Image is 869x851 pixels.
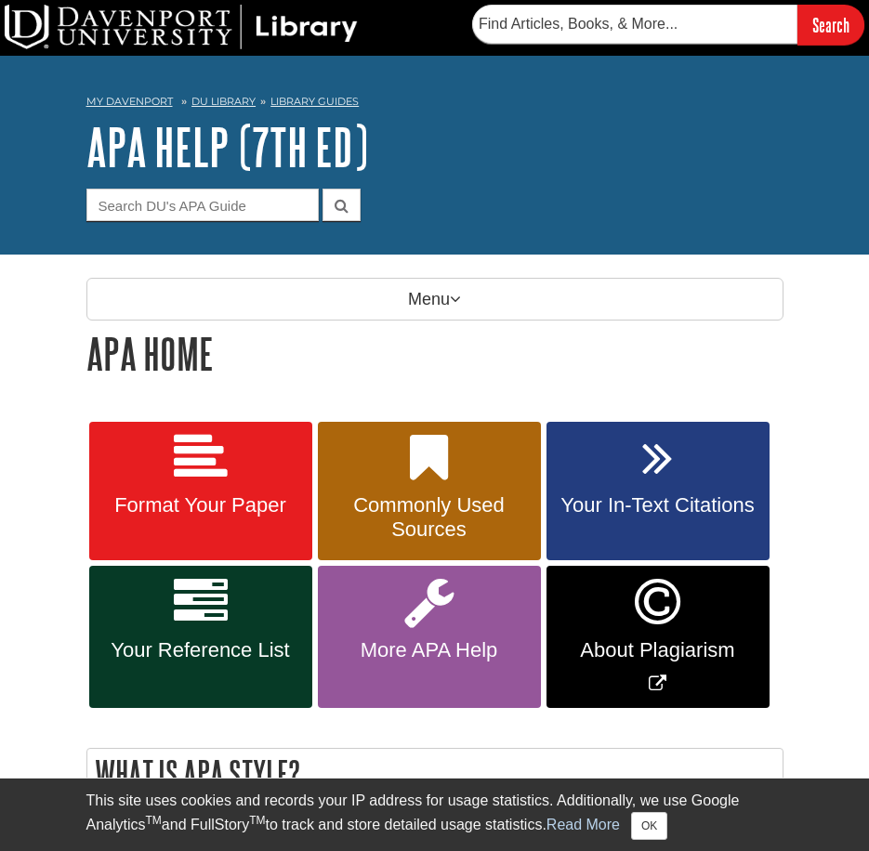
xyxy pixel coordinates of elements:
input: Search [797,5,864,45]
a: More APA Help [318,566,541,708]
a: DU Library [191,95,256,108]
sup: TM [249,814,265,827]
a: My Davenport [86,94,173,110]
img: DU Library [5,5,358,49]
a: Link opens in new window [546,566,770,708]
a: APA Help (7th Ed) [86,118,368,176]
span: More APA Help [332,638,527,662]
input: Search DU's APA Guide [86,189,319,221]
span: Your Reference List [103,638,298,662]
input: Find Articles, Books, & More... [472,5,797,44]
h2: What is APA Style? [87,749,783,798]
nav: breadcrumb [86,89,783,119]
span: Format Your Paper [103,493,298,517]
div: This site uses cookies and records your IP address for usage statistics. Additionally, we use Goo... [86,790,783,840]
p: Menu [86,278,783,321]
a: Your Reference List [89,566,312,708]
a: Commonly Used Sources [318,422,541,561]
a: Library Guides [270,95,359,108]
span: About Plagiarism [560,638,756,662]
form: Searches DU Library's articles, books, and more [472,5,864,45]
sup: TM [146,814,162,827]
a: Your In-Text Citations [546,422,770,561]
span: Commonly Used Sources [332,493,527,542]
span: Your In-Text Citations [560,493,756,517]
a: Format Your Paper [89,422,312,561]
a: Read More [546,817,620,832]
h1: APA Home [86,330,783,377]
button: Close [631,812,667,840]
